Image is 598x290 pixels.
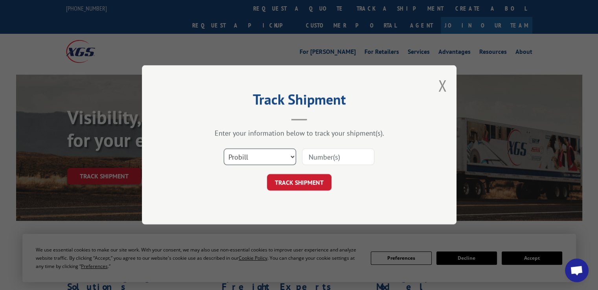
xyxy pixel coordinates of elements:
[302,149,374,165] input: Number(s)
[267,174,331,191] button: TRACK SHIPMENT
[565,259,589,282] div: Open chat
[438,75,447,96] button: Close modal
[181,129,417,138] div: Enter your information below to track your shipment(s).
[181,94,417,109] h2: Track Shipment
